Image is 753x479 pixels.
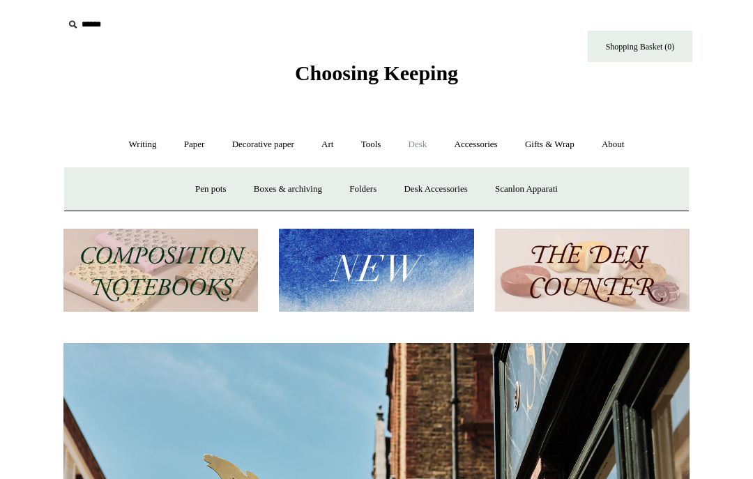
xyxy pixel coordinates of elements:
a: Scanlon Apparati [482,171,570,208]
a: Folders [337,171,389,208]
a: Paper [172,126,218,163]
img: 202302 Composition ledgers.jpg__PID:69722ee6-fa44-49dd-a067-31375e5d54ec [63,229,258,312]
a: Writing [116,126,169,163]
a: Shopping Basket (0) [588,31,692,62]
a: Tools [349,126,394,163]
span: Choosing Keeping [295,61,458,84]
a: Accessories [442,126,510,163]
a: About [589,126,637,163]
img: The Deli Counter [495,229,690,312]
a: Desk Accessories [391,171,480,208]
img: New.jpg__PID:f73bdf93-380a-4a35-bcfe-7823039498e1 [279,229,473,312]
a: Choosing Keeping [295,73,458,82]
a: Boxes & archiving [241,171,335,208]
a: Desk [396,126,440,163]
a: Gifts & Wrap [512,126,587,163]
a: Pen pots [183,171,238,208]
a: Decorative paper [220,126,307,163]
a: Art [309,126,346,163]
